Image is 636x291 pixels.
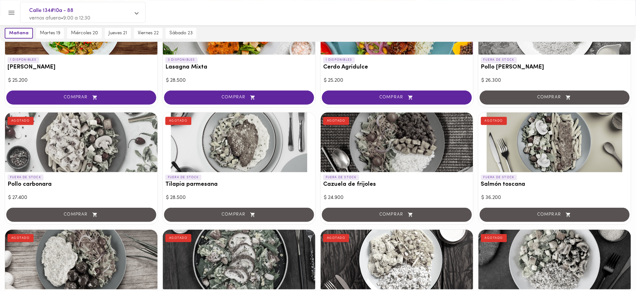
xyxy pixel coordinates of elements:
[478,230,631,289] div: Pollo espinaca champiñón
[134,28,163,39] button: viernes 22
[321,230,473,289] div: Pollo al Curry
[165,64,313,71] h3: Lasagna Mixta
[481,57,517,63] p: FUERA DE STOCK
[8,117,34,125] div: AGOTADO
[40,30,60,36] span: martes 19
[478,113,631,172] div: Salmón toscana
[323,181,471,188] h3: Cazuela de frijoles
[9,30,29,36] span: mañana
[8,64,155,71] h3: [PERSON_NAME]
[323,117,349,125] div: AGOTADO
[165,57,198,63] p: 3 DISPONIBLES
[8,175,44,180] p: FUERA DE STOCK
[482,194,628,201] div: $ 36.200
[169,30,193,36] span: sábado 23
[172,95,306,100] span: COMPRAR
[8,77,154,84] div: $ 25.200
[29,16,90,21] span: vernos afuera • 9:00 a 12:30
[5,230,158,289] div: Albóndigas BBQ
[166,194,312,201] div: $ 28.500
[6,91,156,105] button: COMPRAR
[481,181,628,188] h3: Salmón toscana
[165,181,313,188] h3: Tilapia parmesana
[5,28,33,39] button: mañana
[71,30,98,36] span: miércoles 20
[165,117,191,125] div: AGOTADO
[165,234,191,242] div: AGOTADO
[324,194,470,201] div: $ 24.900
[67,28,102,39] button: miércoles 20
[138,30,159,36] span: viernes 22
[5,113,158,172] div: Pollo carbonara
[321,113,473,172] div: Cazuela de frijoles
[166,77,312,84] div: $ 28.500
[323,175,359,180] p: FUERA DE STOCK
[163,113,315,172] div: Tilapia parmesana
[324,77,470,84] div: $ 25.200
[481,117,507,125] div: AGOTADO
[164,91,314,105] button: COMPRAR
[29,7,130,15] span: Calle 134#10a - 88
[4,5,19,20] button: Menu
[481,175,517,180] p: FUERA DE STOCK
[330,95,464,100] span: COMPRAR
[14,95,148,100] span: COMPRAR
[105,28,131,39] button: jueves 21
[323,57,355,63] p: 1 DISPONIBLES
[8,181,155,188] h3: Pollo carbonara
[8,234,34,242] div: AGOTADO
[8,194,154,201] div: $ 27.400
[323,64,471,71] h3: Cerdo Agridulce
[36,28,64,39] button: martes 19
[166,28,196,39] button: sábado 23
[8,57,39,63] p: 1 DISPONIBLES
[109,30,127,36] span: jueves 21
[482,77,628,84] div: $ 26.300
[323,234,349,242] div: AGOTADO
[322,91,472,105] button: COMPRAR
[600,255,630,285] iframe: Messagebird Livechat Widget
[481,234,507,242] div: AGOTADO
[163,230,315,289] div: Ensalada Cordon Bleu
[165,175,201,180] p: FUERA DE STOCK
[481,64,628,71] h3: Pollo [PERSON_NAME]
